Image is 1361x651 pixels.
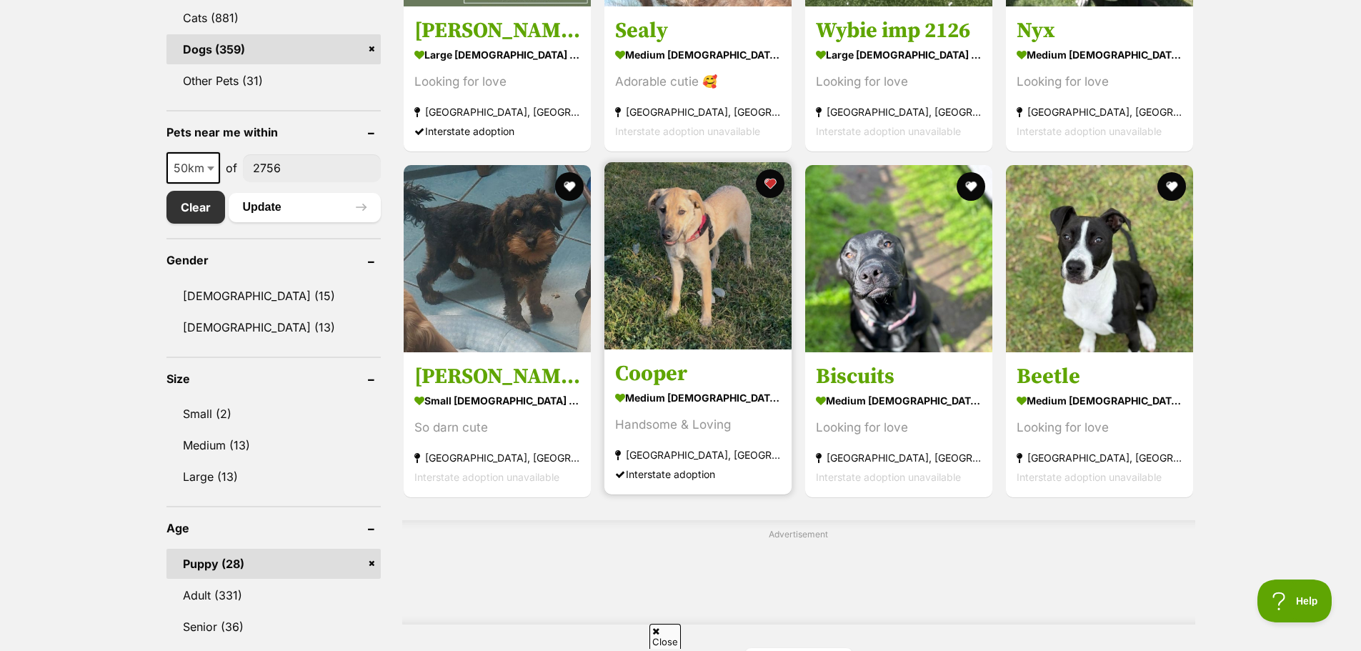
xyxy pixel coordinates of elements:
a: Biscuits medium [DEMOGRAPHIC_DATA] Dog Looking for love [GEOGRAPHIC_DATA], [GEOGRAPHIC_DATA] Inte... [805,352,992,497]
a: [DEMOGRAPHIC_DATA] (13) [166,312,381,342]
a: Nyx medium [DEMOGRAPHIC_DATA] Dog Looking for love [GEOGRAPHIC_DATA], [GEOGRAPHIC_DATA] Interstat... [1006,6,1193,151]
span: Interstate adoption unavailable [1017,125,1162,137]
strong: medium [DEMOGRAPHIC_DATA] Dog [615,387,781,408]
a: Small (2) [166,399,381,429]
h3: Cooper [615,360,781,387]
h3: Nyx [1017,17,1182,44]
img: Cooper - Labrador Retriever x Australian Kelpie Dog [604,162,792,349]
span: Interstate adoption unavailable [816,125,961,137]
strong: [GEOGRAPHIC_DATA], [GEOGRAPHIC_DATA] [414,102,580,121]
button: favourite [957,172,985,201]
span: Interstate adoption unavailable [615,125,760,137]
h3: Sealy [615,17,781,44]
button: favourite [1158,172,1187,201]
span: Interstate adoption unavailable [1017,471,1162,483]
div: Advertisement [402,520,1195,625]
strong: medium [DEMOGRAPHIC_DATA] Dog [1017,44,1182,65]
strong: [GEOGRAPHIC_DATA], [GEOGRAPHIC_DATA] [1017,102,1182,121]
a: [DEMOGRAPHIC_DATA] (15) [166,281,381,311]
button: favourite [555,172,584,201]
span: Interstate adoption unavailable [414,471,559,483]
a: Other Pets (31) [166,66,381,96]
strong: large [DEMOGRAPHIC_DATA] Dog [816,44,982,65]
header: Pets near me within [166,126,381,139]
strong: [GEOGRAPHIC_DATA], [GEOGRAPHIC_DATA] [816,448,982,467]
div: Interstate adoption [414,121,580,141]
strong: [GEOGRAPHIC_DATA], [GEOGRAPHIC_DATA] [414,448,580,467]
span: 50km [168,158,219,178]
a: Cooper medium [DEMOGRAPHIC_DATA] Dog Handsome & Loving [GEOGRAPHIC_DATA], [GEOGRAPHIC_DATA] Inter... [604,349,792,495]
button: Update [229,193,381,222]
header: Gender [166,254,381,267]
a: Senior (36) [166,612,381,642]
div: Looking for love [816,72,982,91]
div: Looking for love [414,72,580,91]
span: Interstate adoption unavailable [816,471,961,483]
div: Interstate adoption [615,464,781,484]
strong: [GEOGRAPHIC_DATA], [GEOGRAPHIC_DATA] [1017,448,1182,467]
header: Age [166,522,381,535]
strong: medium [DEMOGRAPHIC_DATA] Dog [615,44,781,65]
h3: Beetle [1017,363,1182,390]
img: Beetle - American Staffordshire Terrier Dog [1006,165,1193,352]
input: postcode [243,154,381,182]
a: Adult (331) [166,580,381,610]
a: Large (13) [166,462,381,492]
span: of [226,159,237,177]
div: Handsome & Loving [615,415,781,434]
a: Medium (13) [166,430,381,460]
a: [PERSON_NAME] large [DEMOGRAPHIC_DATA] Dog Looking for love [GEOGRAPHIC_DATA], [GEOGRAPHIC_DATA] ... [404,6,591,151]
div: So darn cute [414,418,580,437]
h3: [PERSON_NAME] [414,17,580,44]
strong: [GEOGRAPHIC_DATA], [GEOGRAPHIC_DATA] [615,102,781,121]
strong: medium [DEMOGRAPHIC_DATA] Dog [1017,390,1182,411]
strong: [GEOGRAPHIC_DATA], [GEOGRAPHIC_DATA] [816,102,982,121]
a: Beetle medium [DEMOGRAPHIC_DATA] Dog Looking for love [GEOGRAPHIC_DATA], [GEOGRAPHIC_DATA] Inters... [1006,352,1193,497]
a: Cats (881) [166,3,381,33]
button: favourite [756,169,784,198]
span: 50km [166,152,220,184]
div: Looking for love [1017,72,1182,91]
div: Adorable cutie 🥰 [615,72,781,91]
div: Looking for love [1017,418,1182,437]
strong: large [DEMOGRAPHIC_DATA] Dog [414,44,580,65]
span: Close [649,624,681,649]
iframe: Help Scout Beacon - Open [1257,580,1332,622]
img: Biscuits - American Staffordshire Terrier Dog [805,165,992,352]
a: Puppy (28) [166,549,381,579]
strong: medium [DEMOGRAPHIC_DATA] Dog [816,390,982,411]
a: Dogs (359) [166,34,381,64]
h3: [PERSON_NAME] [414,363,580,390]
strong: small [DEMOGRAPHIC_DATA] Dog [414,390,580,411]
h3: Wybie imp 2126 [816,17,982,44]
a: [PERSON_NAME] small [DEMOGRAPHIC_DATA] Dog So darn cute [GEOGRAPHIC_DATA], [GEOGRAPHIC_DATA] Inte... [404,352,591,497]
div: Looking for love [816,418,982,437]
a: Sealy medium [DEMOGRAPHIC_DATA] Dog Adorable cutie 🥰 [GEOGRAPHIC_DATA], [GEOGRAPHIC_DATA] Interst... [604,6,792,151]
h3: Biscuits [816,363,982,390]
header: Size [166,372,381,385]
a: Wybie imp 2126 large [DEMOGRAPHIC_DATA] Dog Looking for love [GEOGRAPHIC_DATA], [GEOGRAPHIC_DATA]... [805,6,992,151]
a: Clear [166,191,225,224]
img: Walter - Schnauzer Dog [404,165,591,352]
strong: [GEOGRAPHIC_DATA], [GEOGRAPHIC_DATA] [615,445,781,464]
